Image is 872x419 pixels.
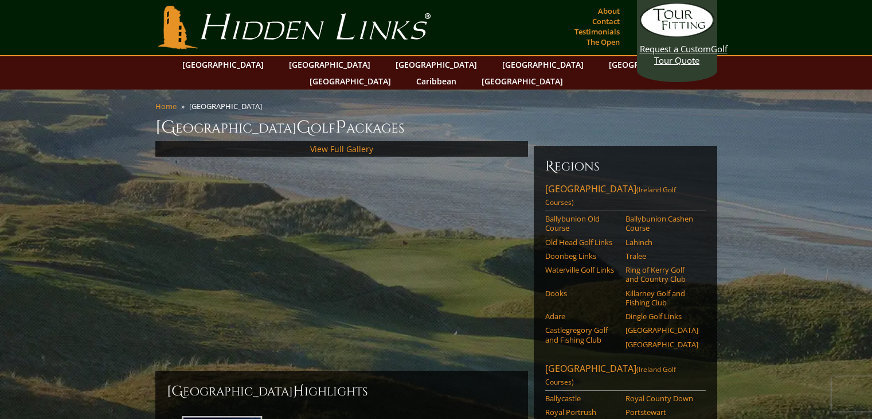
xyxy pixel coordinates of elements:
[625,312,698,321] a: Dingle Golf Links
[177,56,269,73] a: [GEOGRAPHIC_DATA]
[545,183,706,211] a: [GEOGRAPHIC_DATA](Ireland Golf Courses)
[335,116,346,139] span: P
[496,56,589,73] a: [GEOGRAPHIC_DATA]
[572,24,623,40] a: Testimonials
[625,238,698,247] a: Lahinch
[189,101,267,111] li: [GEOGRAPHIC_DATA]
[625,325,698,335] a: [GEOGRAPHIC_DATA]
[545,364,676,387] span: (Ireland Golf Courses)
[283,56,376,73] a: [GEOGRAPHIC_DATA]
[155,116,717,139] h1: [GEOGRAPHIC_DATA] olf ackages
[589,13,623,29] a: Contact
[545,265,618,274] a: Waterville Golf Links
[625,408,698,417] a: Portstewart
[595,3,623,19] a: About
[545,362,706,391] a: [GEOGRAPHIC_DATA](Ireland Golf Courses)
[625,214,698,233] a: Ballybunion Cashen Course
[584,34,623,50] a: The Open
[625,340,698,349] a: [GEOGRAPHIC_DATA]
[410,73,462,90] a: Caribbean
[293,382,304,401] span: H
[640,3,714,66] a: Request a CustomGolf Tour Quote
[545,157,706,176] h6: Regions
[545,214,618,233] a: Ballybunion Old Course
[304,73,397,90] a: [GEOGRAPHIC_DATA]
[545,312,618,321] a: Adare
[625,394,698,403] a: Royal County Down
[625,265,698,284] a: Ring of Kerry Golf and Country Club
[603,56,696,73] a: [GEOGRAPHIC_DATA]
[296,116,311,139] span: G
[545,251,618,261] a: Doonbeg Links
[545,325,618,344] a: Castlegregory Golf and Fishing Club
[640,43,711,55] span: Request a Custom
[155,101,177,111] a: Home
[625,289,698,308] a: Killarney Golf and Fishing Club
[625,251,698,261] a: Tralee
[545,408,618,417] a: Royal Portrush
[476,73,569,90] a: [GEOGRAPHIC_DATA]
[390,56,483,73] a: [GEOGRAPHIC_DATA]
[545,394,618,403] a: Ballycastle
[545,185,676,207] span: (Ireland Golf Courses)
[167,382,517,401] h2: [GEOGRAPHIC_DATA] ighlights
[545,289,618,298] a: Dooks
[545,238,618,247] a: Old Head Golf Links
[310,143,373,154] a: View Full Gallery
